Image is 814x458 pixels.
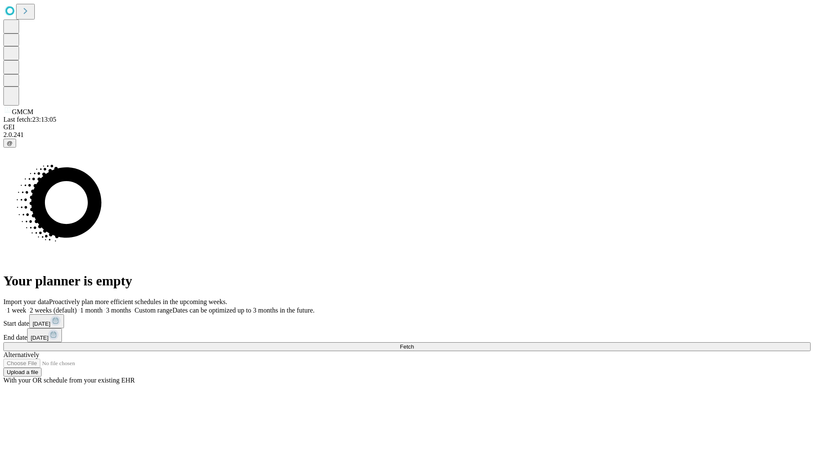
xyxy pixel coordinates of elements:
[29,314,64,328] button: [DATE]
[33,321,50,327] span: [DATE]
[7,307,26,314] span: 1 week
[7,140,13,146] span: @
[134,307,172,314] span: Custom range
[3,368,42,377] button: Upload a file
[27,328,62,342] button: [DATE]
[3,377,135,384] span: With your OR schedule from your existing EHR
[173,307,315,314] span: Dates can be optimized up to 3 months in the future.
[31,335,48,341] span: [DATE]
[80,307,103,314] span: 1 month
[3,328,811,342] div: End date
[3,139,16,148] button: @
[30,307,77,314] span: 2 weeks (default)
[3,342,811,351] button: Fetch
[3,314,811,328] div: Start date
[400,343,414,350] span: Fetch
[3,273,811,289] h1: Your planner is empty
[106,307,131,314] span: 3 months
[3,116,56,123] span: Last fetch: 23:13:05
[3,131,811,139] div: 2.0.241
[3,298,49,305] span: Import your data
[49,298,227,305] span: Proactively plan more efficient schedules in the upcoming weeks.
[12,108,33,115] span: GMCM
[3,351,39,358] span: Alternatively
[3,123,811,131] div: GEI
